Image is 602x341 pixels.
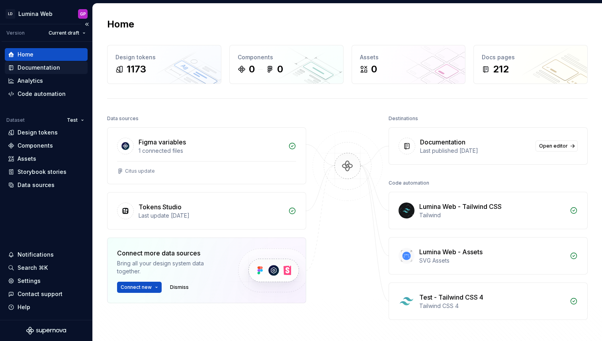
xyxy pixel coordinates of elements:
div: Search ⌘K [18,264,48,272]
div: Dataset [6,117,25,123]
a: Figma variables1 connected filesCitus update [107,127,306,184]
a: Docs pages212 [473,45,588,84]
div: Bring all your design system data together. [117,259,225,275]
a: Data sources [5,179,88,191]
div: Components [18,142,53,150]
div: 212 [493,63,509,76]
a: Assets [5,152,88,165]
div: Last published [DATE] [420,147,531,155]
div: Data sources [107,113,139,124]
a: Storybook stories [5,166,88,178]
div: Help [18,303,30,311]
a: Analytics [5,74,88,87]
div: 0 [277,63,283,76]
div: Tailwind [419,211,565,219]
a: Design tokens [5,126,88,139]
div: LD [6,9,15,19]
button: Collapse sidebar [81,19,92,30]
div: Design tokens [18,129,58,136]
span: Test [67,117,78,123]
a: Assets0 [352,45,466,84]
div: Code automation [18,90,66,98]
button: Dismiss [166,282,192,293]
a: Open editor [536,140,578,152]
div: Version [6,30,25,36]
div: Tailwind CSS 4 [419,302,565,310]
button: Current draft [45,27,89,39]
div: Code automation [389,177,429,189]
div: Lumina Web - Assets [419,247,483,257]
div: SVG Assets [419,257,565,265]
div: Last update [DATE] [139,212,283,220]
span: Dismiss [170,284,189,290]
a: Design tokens1173 [107,45,221,84]
div: Notifications [18,251,54,259]
button: Connect new [117,282,162,293]
div: Settings [18,277,41,285]
span: Connect new [121,284,152,290]
div: Design tokens [115,53,213,61]
div: Home [18,51,33,58]
div: Assets [360,53,457,61]
div: Lumina Web [18,10,53,18]
div: 1173 [127,63,146,76]
button: Notifications [5,248,88,261]
div: GP [80,11,86,17]
div: Assets [18,155,36,163]
div: Storybook stories [18,168,66,176]
div: Docs pages [482,53,579,61]
button: Search ⌘K [5,261,88,274]
div: 1 connected files [139,147,283,155]
svg: Supernova Logo [26,327,66,335]
div: Analytics [18,77,43,85]
button: Test [63,115,88,126]
a: Components [5,139,88,152]
h2: Home [107,18,134,31]
span: Open editor [539,143,568,149]
div: Figma variables [139,137,186,147]
a: Settings [5,275,88,287]
div: Contact support [18,290,63,298]
div: 0 [249,63,255,76]
button: LDLumina WebGP [2,5,91,22]
span: Current draft [49,30,79,36]
button: Contact support [5,288,88,300]
div: 0 [371,63,377,76]
a: Components00 [229,45,344,84]
div: Tokens Studio [139,202,182,212]
div: Documentation [18,64,60,72]
div: Data sources [18,181,55,189]
div: Test - Tailwind CSS 4 [419,292,483,302]
a: Code automation [5,88,88,100]
div: Citus update [125,168,155,174]
div: Documentation [420,137,465,147]
div: Components [238,53,335,61]
div: Connect more data sources [117,248,225,258]
div: Destinations [389,113,418,124]
a: Documentation [5,61,88,74]
div: Lumina Web - Tailwind CSS [419,202,502,211]
button: Help [5,301,88,314]
a: Home [5,48,88,61]
a: Tokens StudioLast update [DATE] [107,192,306,230]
